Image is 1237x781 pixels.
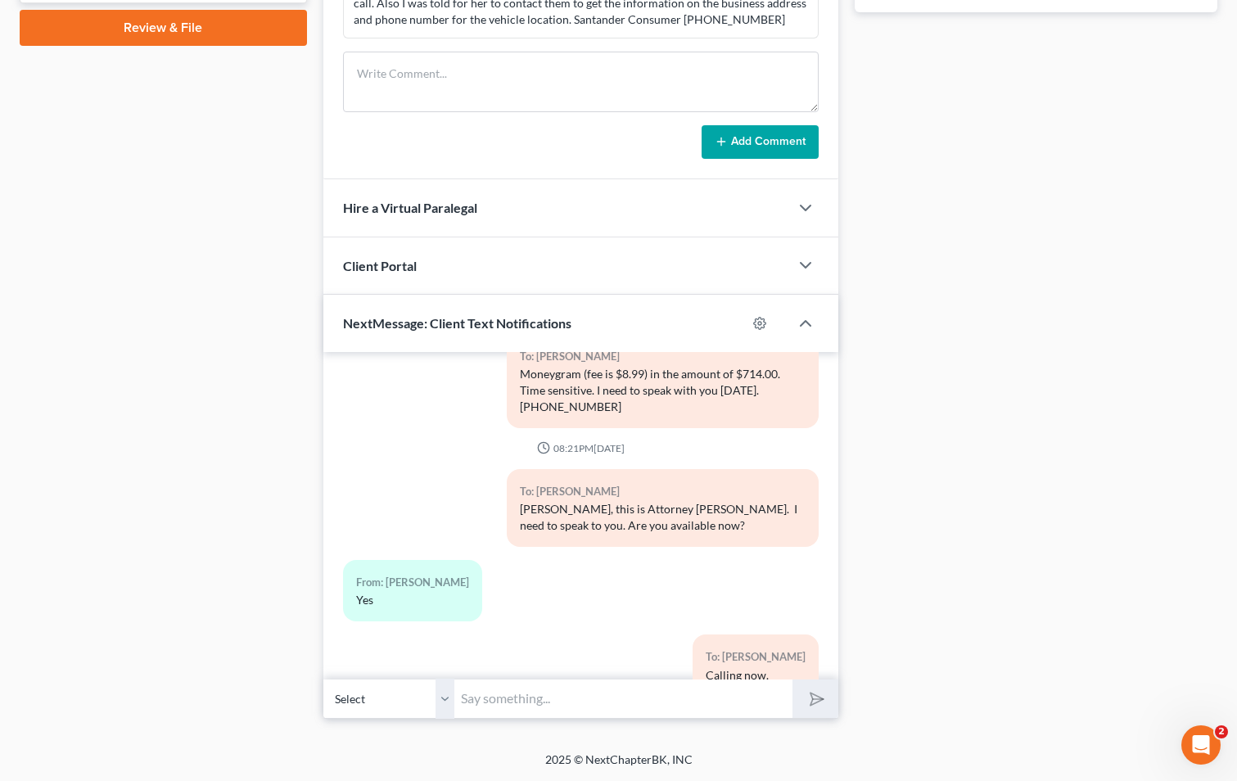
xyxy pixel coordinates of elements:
div: [PERSON_NAME], this is Attorney [PERSON_NAME]. I need to speak to you. Are you available now? [520,501,806,534]
div: To: [PERSON_NAME] [706,648,806,666]
div: Calling now. [706,667,806,684]
div: 2025 © NextChapterBK, INC [152,752,1086,781]
span: 2 [1215,725,1228,738]
div: Moneygram (fee is $8.99) in the amount of $714.00. Time sensitive. I need to speak with you [DATE... [520,366,806,415]
div: To: [PERSON_NAME] [520,482,806,501]
span: NextMessage: Client Text Notifications [343,315,571,331]
div: From: [PERSON_NAME] [356,573,469,592]
input: Say something... [454,679,793,719]
div: To: [PERSON_NAME] [520,347,806,366]
button: Add Comment [702,125,819,160]
a: Review & File [20,10,307,46]
iframe: Intercom live chat [1181,725,1221,765]
span: Hire a Virtual Paralegal [343,200,477,215]
div: Yes [356,592,469,608]
div: 08:21PM[DATE] [343,441,819,455]
span: Client Portal [343,258,417,273]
